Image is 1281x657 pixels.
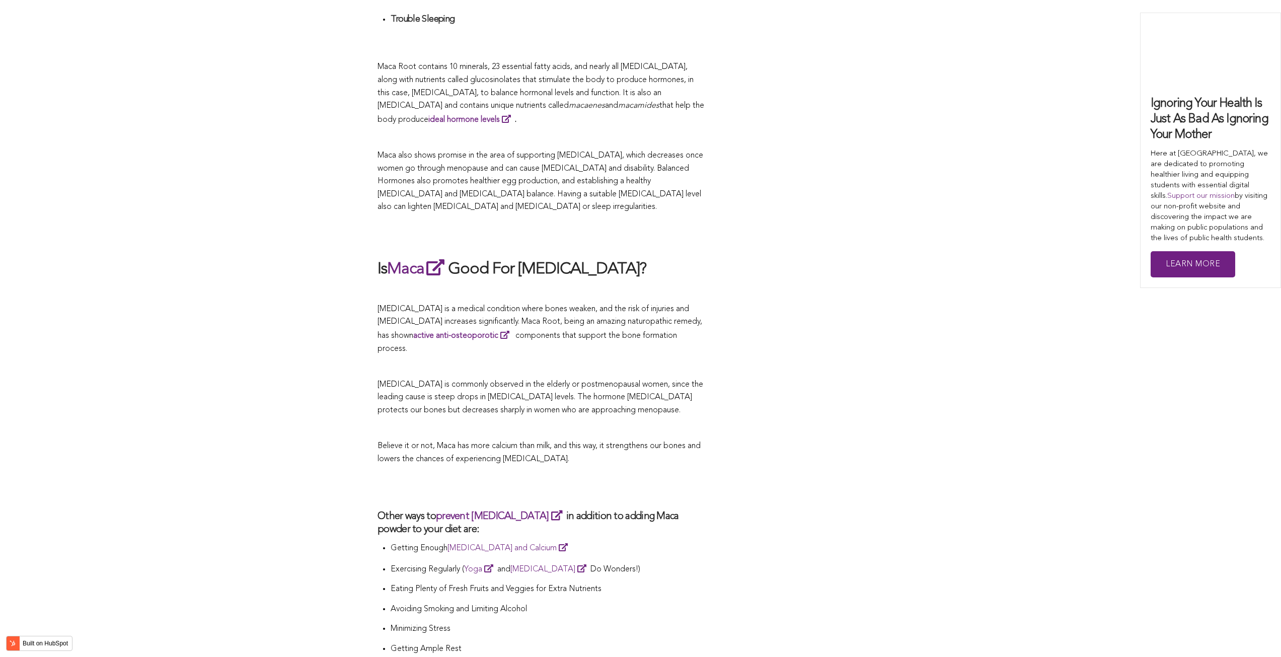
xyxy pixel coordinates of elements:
[378,63,694,110] span: Maca Root contains 10 minerals, 23 essential fatty acids, and nearly all [MEDICAL_DATA], along wi...
[428,116,516,124] strong: .
[391,541,705,555] p: Getting Enough
[391,603,705,616] p: Avoiding Smoking and Limiting Alcohol
[378,102,704,124] span: that help the body produce
[436,512,566,522] a: prevent [MEDICAL_DATA]
[569,102,605,110] span: macaenes
[391,562,705,576] p: Exercising Regularly ( and Do Wonders!)
[428,116,515,124] a: ideal hormone levels
[6,636,72,651] button: Built on HubSpot
[378,442,701,463] span: Believe it or not, Maca has more calcium than milk, and this way, it strengthens our bones and lo...
[391,643,705,656] p: Getting Ample Rest
[391,623,705,636] p: Minimizing Stress
[378,152,703,211] span: Maca also shows promise in the area of supporting [MEDICAL_DATA], which decreases once women go t...
[1231,609,1281,657] iframe: Chat Widget
[605,102,618,110] span: and
[391,583,705,596] p: Eating Plenty of Fresh Fruits and Veggies for Extra Nutrients
[391,14,705,25] h4: Trouble Sleeping
[387,261,448,277] a: Maca
[378,257,705,280] h2: Is Good For [MEDICAL_DATA]?
[464,565,497,573] a: Yoga
[7,637,19,649] img: HubSpot sprocket logo
[19,637,72,650] label: Built on HubSpot
[510,565,590,573] a: [MEDICAL_DATA]
[378,509,705,536] h3: Other ways to in addition to adding Maca powder to your diet are:
[1151,251,1235,278] a: Learn More
[378,381,703,414] span: [MEDICAL_DATA] is commonly observed in the elderly or postmenopausal women, since the leading cau...
[378,305,702,353] span: [MEDICAL_DATA] is a medical condition where bones weaken, and the risk of injuries and [MEDICAL_D...
[413,332,513,340] a: active anti-osteoporotic
[618,102,659,110] span: macamides
[447,544,572,552] a: [MEDICAL_DATA] and Calcium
